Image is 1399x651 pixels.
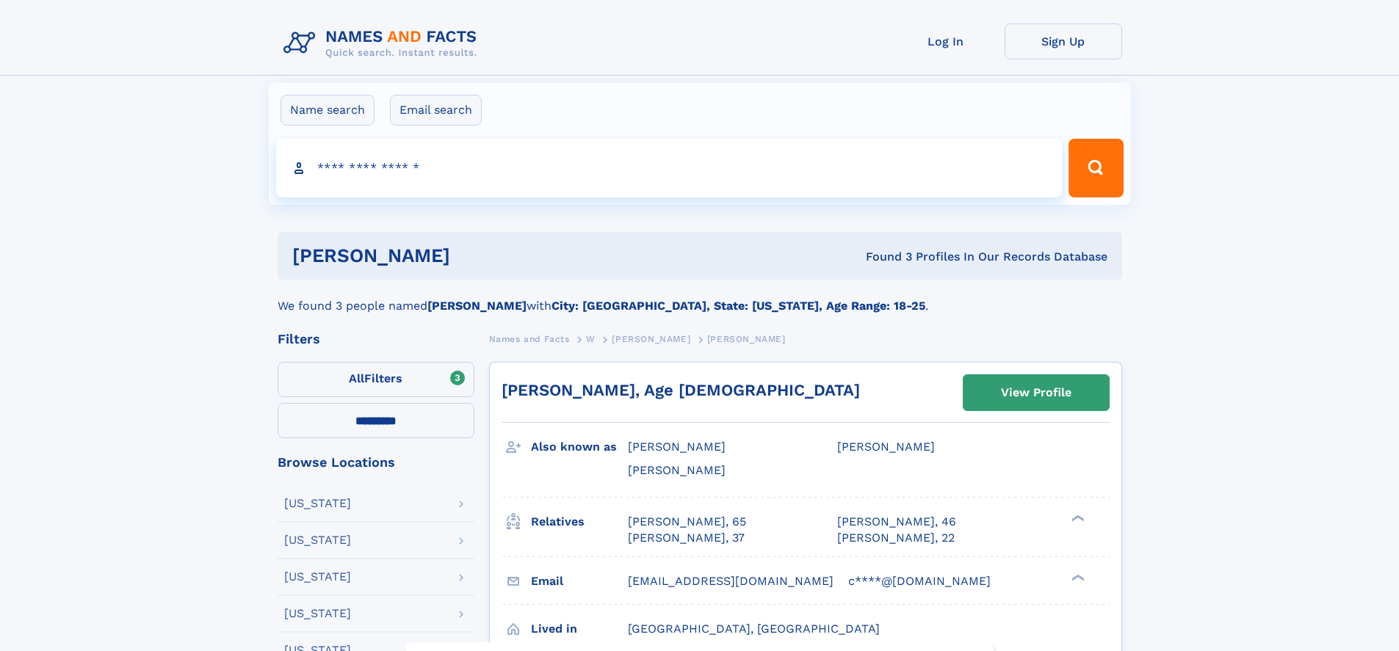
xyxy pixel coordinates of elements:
a: [PERSON_NAME], 65 [628,514,746,530]
span: All [349,371,364,385]
div: Found 3 Profiles In Our Records Database [658,249,1107,265]
div: [US_STATE] [284,498,351,509]
span: [GEOGRAPHIC_DATA], [GEOGRAPHIC_DATA] [628,622,880,636]
div: Filters [278,332,474,346]
a: [PERSON_NAME], Age [DEMOGRAPHIC_DATA] [502,381,860,399]
a: Names and Facts [489,330,570,348]
div: [US_STATE] [284,571,351,583]
div: Browse Locations [278,456,474,469]
h3: Lived in [531,617,628,641]
span: [EMAIL_ADDRESS][DOMAIN_NAME] [628,574,834,588]
a: Log In [887,23,1005,59]
span: [PERSON_NAME] [707,334,786,344]
span: [PERSON_NAME] [628,440,726,454]
a: W [586,330,596,348]
button: Search Button [1069,139,1123,197]
span: [PERSON_NAME] [612,334,690,344]
img: Logo Names and Facts [278,23,489,63]
h3: Email [531,569,628,594]
a: Sign Up [1005,23,1122,59]
a: [PERSON_NAME], 37 [628,530,745,546]
span: W [586,334,596,344]
a: View Profile [964,375,1109,410]
h1: [PERSON_NAME] [292,247,658,265]
b: [PERSON_NAME] [427,299,527,313]
div: ❯ [1068,513,1085,523]
div: [US_STATE] [284,608,351,619]
input: search input [276,139,1063,197]
div: View Profile [1001,376,1071,410]
span: [PERSON_NAME] [837,440,935,454]
div: We found 3 people named with . [278,280,1122,315]
label: Name search [281,95,375,126]
span: [PERSON_NAME] [628,463,726,477]
h3: Also known as [531,434,628,459]
b: City: [GEOGRAPHIC_DATA], State: [US_STATE], Age Range: 18-25 [552,299,925,313]
a: [PERSON_NAME] [612,330,690,348]
a: [PERSON_NAME], 46 [837,514,956,530]
div: ❯ [1068,572,1085,582]
div: [US_STATE] [284,534,351,546]
label: Filters [278,362,474,397]
h3: Relatives [531,509,628,534]
a: [PERSON_NAME], 22 [837,530,955,546]
label: Email search [390,95,482,126]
